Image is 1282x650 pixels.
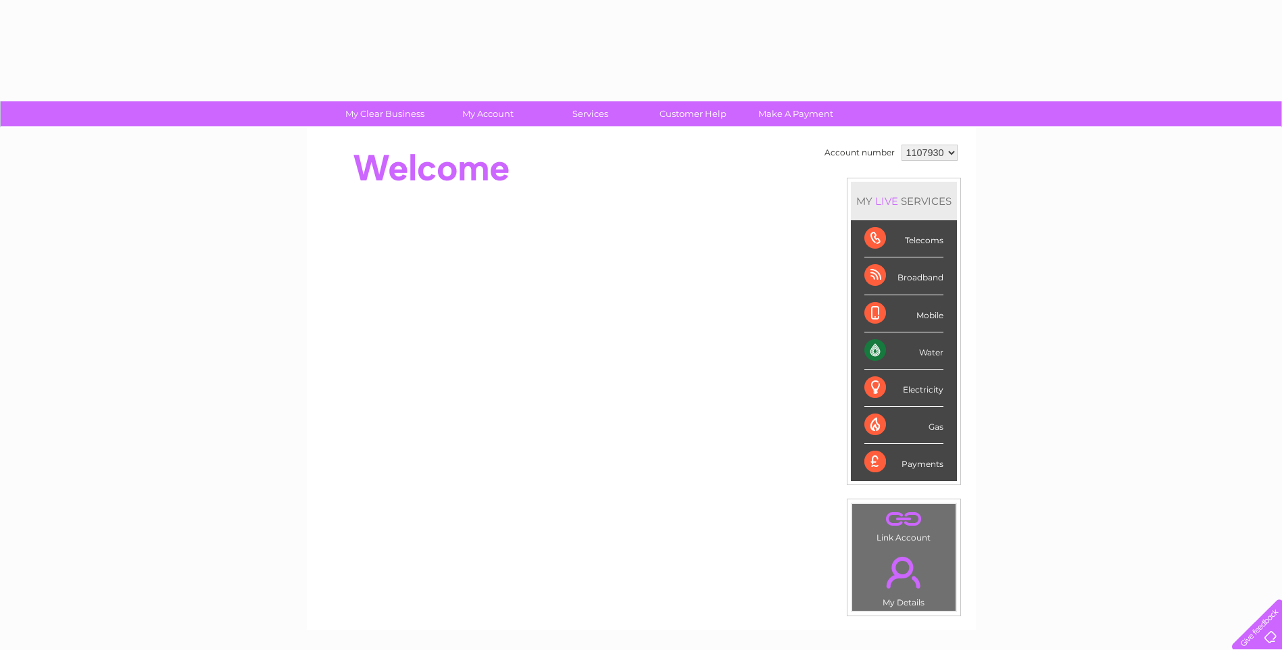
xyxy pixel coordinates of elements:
a: . [856,549,952,596]
td: Account number [821,141,898,164]
div: Water [864,332,943,370]
div: MY SERVICES [851,182,957,220]
td: Link Account [852,503,956,546]
div: LIVE [872,195,901,207]
td: My Details [852,545,956,611]
div: Telecoms [864,220,943,257]
a: Services [535,101,646,126]
a: My Account [432,101,543,126]
div: Broadband [864,257,943,295]
a: Make A Payment [740,101,852,126]
a: . [856,507,952,531]
div: Gas [864,407,943,444]
div: Electricity [864,370,943,407]
div: Mobile [864,295,943,332]
a: My Clear Business [329,101,441,126]
div: Payments [864,444,943,480]
a: Customer Help [637,101,749,126]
